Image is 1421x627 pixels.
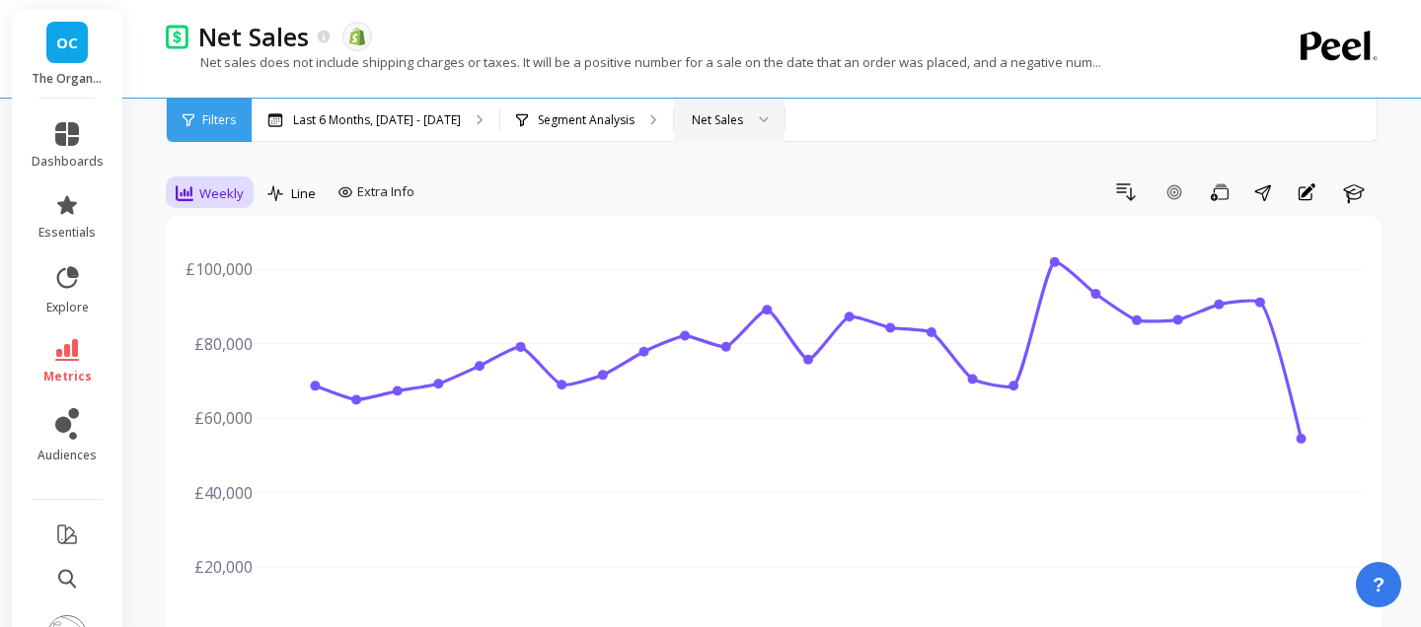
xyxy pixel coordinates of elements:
[38,225,96,241] span: essentials
[198,20,309,53] p: Net Sales
[1373,571,1384,598] span: ?
[357,182,414,202] span: Extra Info
[692,110,743,129] div: Net Sales
[43,369,92,384] span: metrics
[538,112,635,128] p: Segment Analysis
[291,184,316,203] span: Line
[166,53,1101,71] p: Net sales does not include shipping charges or taxes. It will be a positive number for a sale on ...
[1356,562,1401,607] button: ?
[199,184,244,203] span: Weekly
[348,28,366,45] img: api.shopify.svg
[46,300,89,315] span: explore
[56,32,78,54] span: OC
[32,71,104,87] p: The Organic Protein Company
[166,24,188,48] img: header icon
[37,448,97,463] span: audiences
[293,112,461,128] p: Last 6 Months, [DATE] - [DATE]
[32,154,104,170] span: dashboards
[202,112,236,128] span: Filters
